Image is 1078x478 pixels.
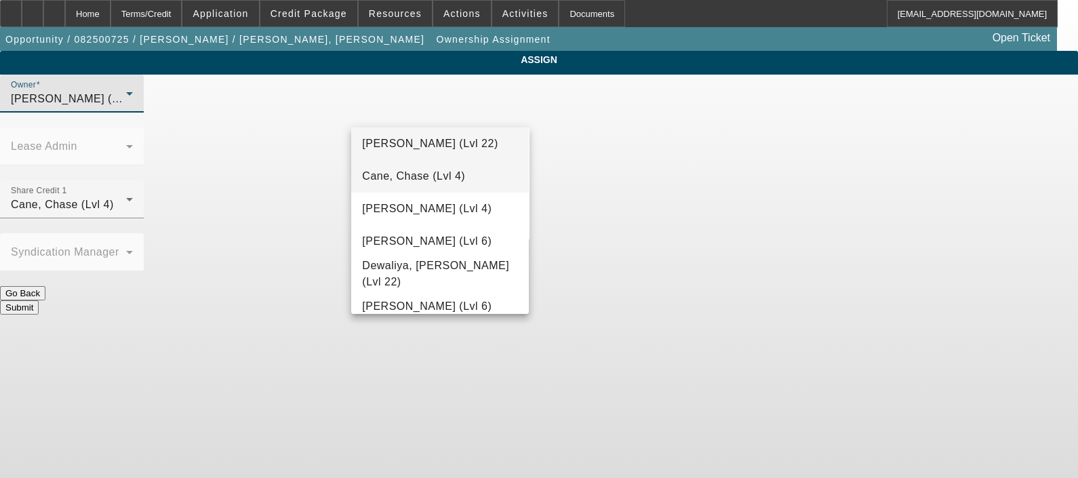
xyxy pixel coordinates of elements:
[362,201,492,217] span: [PERSON_NAME] (Lvl 4)
[362,136,498,152] span: [PERSON_NAME] (Lvl 22)
[362,298,492,315] span: [PERSON_NAME] (Lvl 6)
[362,233,492,250] span: [PERSON_NAME] (Lvl 6)
[362,168,465,184] span: Cane, Chase (Lvl 4)
[362,258,518,290] span: Dewaliya, [PERSON_NAME] (Lvl 22)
